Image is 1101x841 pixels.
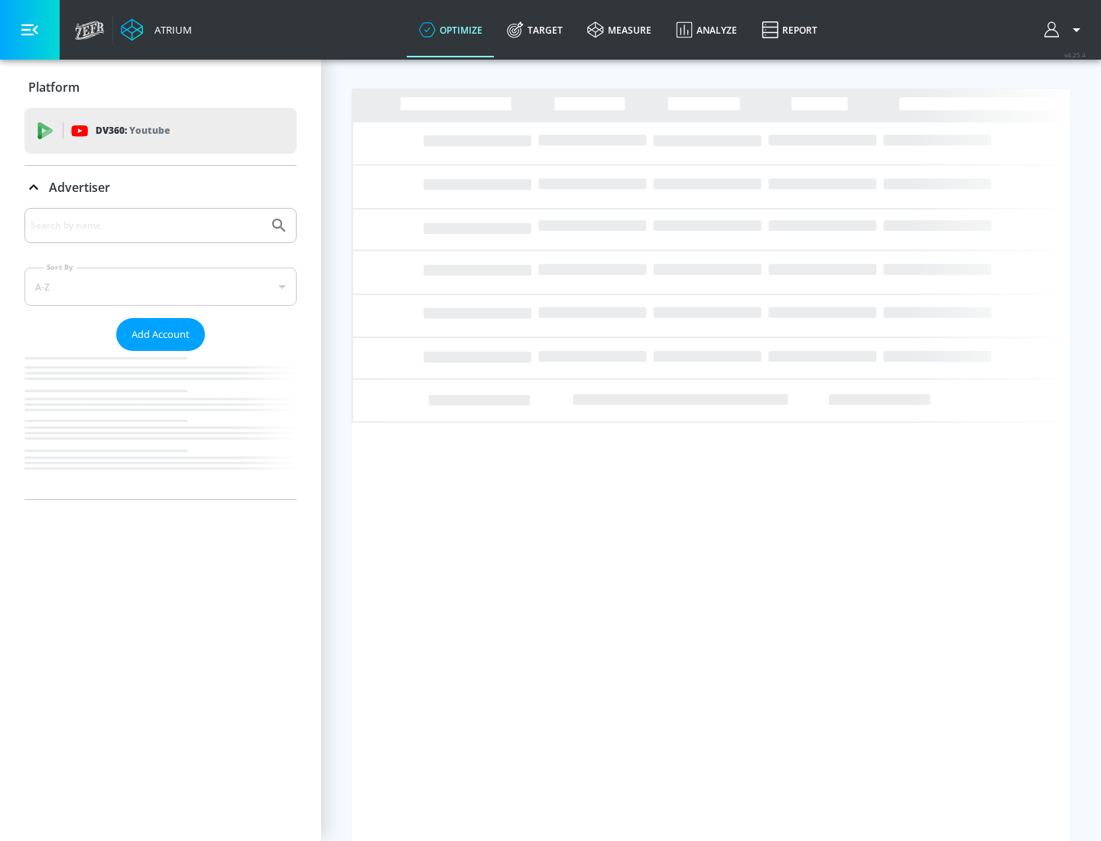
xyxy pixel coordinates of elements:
[407,2,495,57] a: optimize
[28,79,80,96] p: Platform
[96,122,170,139] p: DV360:
[24,66,297,109] div: Platform
[121,18,192,41] a: Atrium
[148,23,192,37] div: Atrium
[44,262,76,272] label: Sort By
[116,318,205,351] button: Add Account
[132,326,190,343] span: Add Account
[24,166,297,209] div: Advertiser
[1064,50,1086,59] span: v 4.25.4
[24,108,297,154] div: DV360: Youtube
[24,268,297,306] div: A-Z
[664,2,749,57] a: Analyze
[495,2,575,57] a: Target
[749,2,830,57] a: Report
[24,351,297,499] nav: list of Advertiser
[31,216,262,235] input: Search by name
[49,179,110,196] p: Advertiser
[129,122,170,138] p: Youtube
[575,2,664,57] a: measure
[24,208,297,499] div: Advertiser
